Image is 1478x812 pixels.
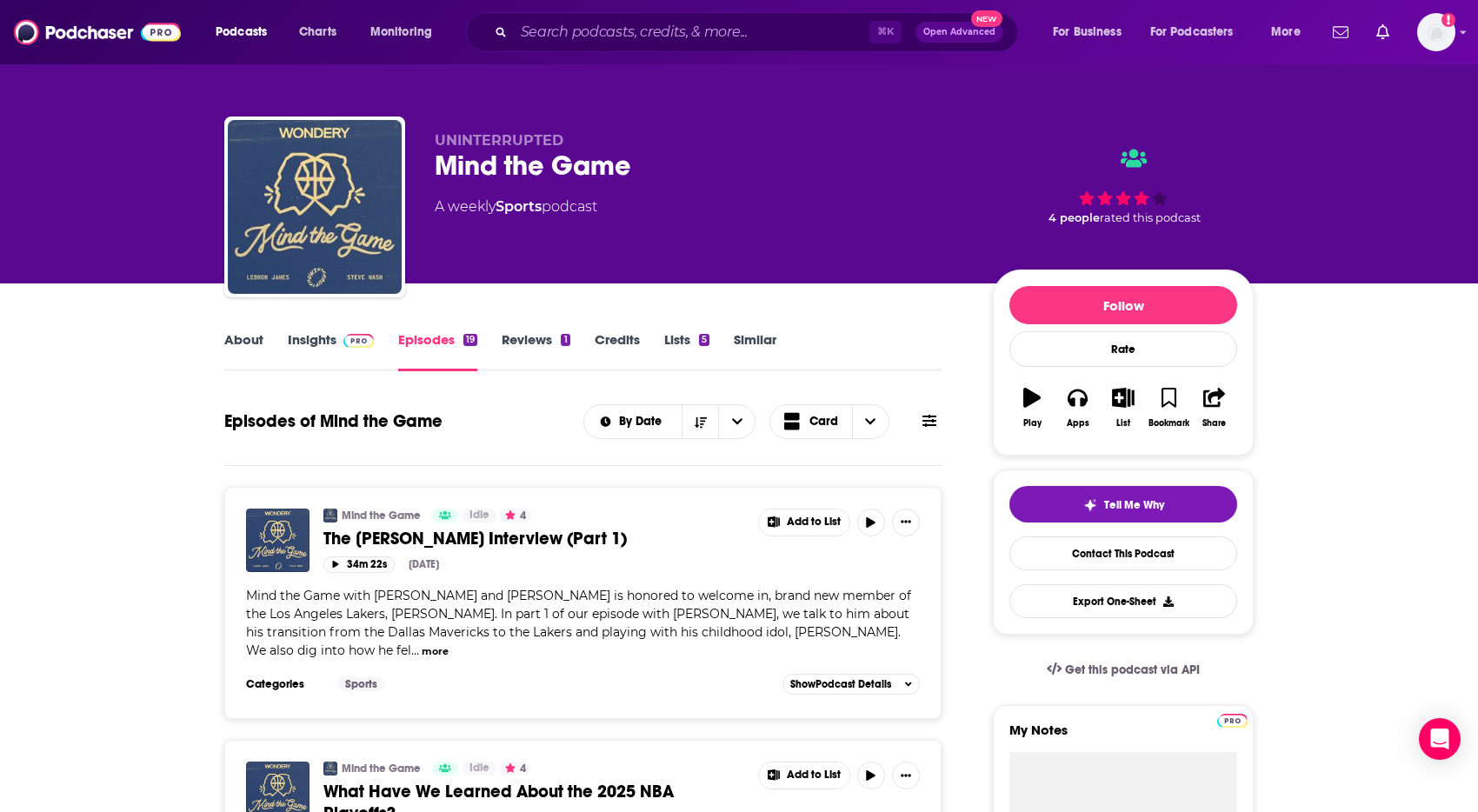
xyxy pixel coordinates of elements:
[1041,18,1143,46] button: open menu
[463,334,477,346] div: 19
[500,509,531,522] button: 4
[1192,376,1237,439] button: Share
[370,20,432,44] span: Monitoring
[1326,17,1355,47] a: Show notifications dropdown
[759,762,849,789] button: Show More Button
[1146,376,1191,439] button: Bookmark
[1055,376,1100,439] button: Apps
[203,18,290,46] button: open menu
[1369,17,1396,47] a: Show notifications dropdown
[246,588,911,658] span: Mind the Game with [PERSON_NAME] and [PERSON_NAME] is honored to welcome in, brand new member of ...
[228,120,402,294] img: Mind the Game
[398,331,477,371] a: Episodes19
[358,18,455,46] button: open menu
[892,762,920,789] button: Show More Button
[343,334,374,348] img: Podchaser Pro
[469,760,489,777] span: Idle
[718,405,755,438] button: open menu
[787,516,841,529] span: Add to List
[463,509,496,522] a: Idle
[923,28,995,37] span: Open Advanced
[682,405,718,438] button: Sort Direction
[1067,418,1089,429] div: Apps
[664,331,709,371] a: Lists5
[1101,376,1146,439] button: List
[809,416,838,428] span: Card
[759,509,849,536] button: Show More Button
[1417,13,1455,51] img: User Profile
[1033,649,1214,691] a: Get this podcast via API
[502,331,569,371] a: Reviews1
[342,509,421,522] a: Mind the Game
[1009,286,1237,324] button: Follow
[782,674,920,695] button: ShowPodcast Details
[496,198,542,215] a: Sports
[422,644,449,659] button: more
[915,22,1003,43] button: Open AdvancedNew
[1009,722,1237,752] label: My Notes
[463,762,496,775] a: Idle
[790,678,891,690] span: Show Podcast Details
[299,20,336,44] span: Charts
[342,762,421,775] a: Mind the Game
[595,331,640,371] a: Credits
[411,642,419,658] span: ...
[869,21,902,43] span: ⌘ K
[1441,13,1455,27] svg: Add a profile image
[1009,536,1237,570] a: Contact This Podcast
[1417,13,1455,51] span: Logged in as rowan.sullivan
[216,20,267,44] span: Podcasts
[1009,584,1237,618] button: Export One-Sheet
[1217,711,1248,728] a: Pro website
[469,507,489,524] span: Idle
[1049,211,1100,224] span: 4 people
[769,404,889,439] h2: Choose View
[1009,486,1237,522] button: tell me why sparkleTell Me Why
[1202,418,1226,429] div: Share
[1104,498,1164,512] span: Tell Me Why
[246,509,310,572] img: The Luka Doncic Interview (Part 1)
[1417,13,1455,51] button: Show profile menu
[734,331,776,371] a: Similar
[246,677,324,691] h3: Categories
[1009,331,1237,367] div: Rate
[409,558,439,570] div: [DATE]
[288,18,347,46] a: Charts
[1419,718,1461,760] div: Open Intercom Messenger
[1009,376,1055,439] button: Play
[1065,662,1200,677] span: Get this podcast via API
[224,410,443,432] h1: Episodes of Mind the Game
[1139,18,1259,46] button: open menu
[1150,20,1234,44] span: For Podcasters
[619,416,668,428] span: By Date
[323,528,627,549] span: The [PERSON_NAME] Interview (Part 1)
[892,509,920,536] button: Show More Button
[483,12,1035,52] div: Search podcasts, credits, & more...
[971,10,1002,27] span: New
[1053,20,1122,44] span: For Business
[993,132,1254,240] div: 4 peoplerated this podcast
[224,331,263,371] a: About
[514,18,869,46] input: Search podcasts, credits, & more...
[1148,418,1189,429] div: Bookmark
[323,762,337,775] a: Mind the Game
[288,331,374,371] a: InsightsPodchaser Pro
[435,196,597,217] div: A weekly podcast
[699,334,709,346] div: 5
[14,16,181,49] img: Podchaser - Follow, Share and Rate Podcasts
[1259,18,1322,46] button: open menu
[1083,498,1097,512] img: tell me why sparkle
[338,677,384,691] a: Sports
[323,556,395,573] button: 34m 22s
[435,132,563,149] span: UNINTERRUPTED
[323,509,337,522] img: Mind the Game
[323,528,746,549] a: The [PERSON_NAME] Interview (Part 1)
[561,334,569,346] div: 1
[500,762,531,775] button: 4
[1271,20,1301,44] span: More
[1116,418,1130,429] div: List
